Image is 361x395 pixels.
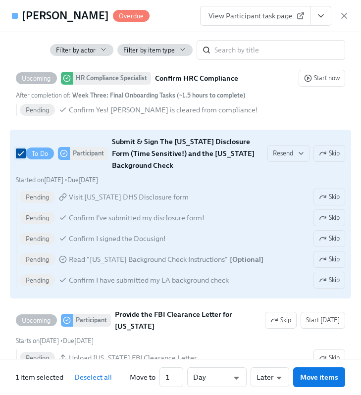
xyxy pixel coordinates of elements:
div: • [16,175,98,185]
span: Upcoming [16,317,57,324]
div: Move to [130,372,155,382]
button: To DoParticipantSubmit & Sign The [US_STATE] Disclosure Form (Time Sensitive!) and the [US_STATE]... [313,272,345,289]
button: UpcomingParticipantProvide the FBI Clearance Letter for [US_STATE]SkipStarts on[DATE] •Due[DATE] ... [301,312,345,329]
span: Pending [20,277,55,284]
button: UpcomingParticipantProvide the FBI Clearance Letter for [US_STATE]SkipStart [DATE]Starts on[DATE]... [313,349,345,366]
span: Skip [319,353,340,363]
button: Move items [293,367,345,387]
div: Day [187,367,247,387]
input: Search by title [214,40,345,60]
span: Pending [20,235,55,243]
span: Skip [319,213,340,223]
button: UpcomingHR Compliance SpecialistConfirm HRC ComplianceAfter completion of: Week Three: Final Onbo... [299,70,345,87]
span: Move items [300,372,338,382]
span: Pending [20,256,55,263]
button: To DoParticipantSubmit & Sign The [US_STATE] Disclosure Form (Time Sensitive!) and the [US_STATE]... [313,209,345,226]
div: [ Optional ] [230,254,263,264]
button: To DoParticipantSubmit & Sign The [US_STATE] Disclosure Form (Time Sensitive!) and the [US_STATE]... [313,230,345,247]
div: Participant [70,147,108,160]
span: Resend [273,148,304,158]
div: HR Compliance Specialist [73,72,151,85]
span: Skip [319,192,340,202]
span: Read "[US_STATE] Background Check Instructions" [69,254,228,264]
button: Filter by actor [50,44,113,56]
span: Overdue [113,12,150,20]
span: Confirm I signed the Docusign! [69,234,166,244]
span: Upload [US_STATE] FBI Clearance Letter [69,353,197,363]
button: View task page [310,6,331,26]
span: Deselect all [74,372,112,382]
p: 1 item selected [16,372,63,382]
span: Tuesday, September 16th 2025, 5:39 pm [16,176,63,184]
span: Skip [319,148,340,158]
span: Pending [20,354,55,362]
span: Start now [304,73,340,83]
strong: Week Three: Final Onboarding Tasks (~1.5 hours to complete) [72,92,246,99]
span: Filter by actor [56,46,96,55]
span: Start [DATE] [306,315,340,325]
div: Participant [73,314,111,327]
span: To Do [26,150,54,157]
button: To DoParticipantSubmit & Sign The [US_STATE] Disclosure Form (Time Sensitive!) and the [US_STATE]... [313,145,345,162]
span: Filter by item type [123,46,175,55]
span: Wednesday, October 8th 2025, 10:00 am [63,337,94,345]
span: Upcoming [16,75,57,82]
div: • [16,336,94,346]
span: Confirm Yes! [PERSON_NAME] is cleared from compliance! [69,105,258,115]
button: UpcomingParticipantProvide the FBI Clearance Letter for [US_STATE]Start [DATE]Starts on[DATE] •Du... [265,312,297,329]
span: Pending [20,214,55,222]
span: Skip [319,275,340,285]
span: View Participant task page [208,11,303,21]
span: Confirm I have submitted my LA background check [69,275,229,285]
span: Pending [20,106,55,114]
strong: Submit & Sign The [US_STATE] Disclosure Form (Time Sensitive!) and the [US_STATE] Background Check [112,136,263,171]
div: After completion of : [16,91,246,100]
button: To DoParticipantSubmit & Sign The [US_STATE] Disclosure Form (Time Sensitive!) and the [US_STATE]... [313,251,345,268]
button: Filter by item type [117,44,193,56]
span: Confirm I've submitted my disclosure form! [69,213,205,223]
span: Wednesday, September 17th 2025, 10:00 am [16,337,59,345]
span: Skip [270,315,291,325]
span: Pending [20,194,55,201]
div: Later [251,367,289,387]
strong: Provide the FBI Clearance Letter for [US_STATE] [115,308,261,332]
span: Thursday, September 11th 2025, 10:00 am [67,176,98,184]
button: Deselect all [67,367,119,387]
strong: Confirm HRC Compliance [155,72,238,84]
span: Skip [319,234,340,244]
a: View Participant task page [200,6,311,26]
span: Visit [US_STATE] DHS Disclosure form [69,192,189,202]
h4: [PERSON_NAME] [22,8,109,23]
button: To DoParticipantSubmit & Sign The [US_STATE] Disclosure Form (Time Sensitive!) and the [US_STATE]... [313,189,345,205]
button: To DoParticipantSubmit & Sign The [US_STATE] Disclosure Form (Time Sensitive!) and the [US_STATE]... [267,145,309,162]
span: Skip [319,254,340,264]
